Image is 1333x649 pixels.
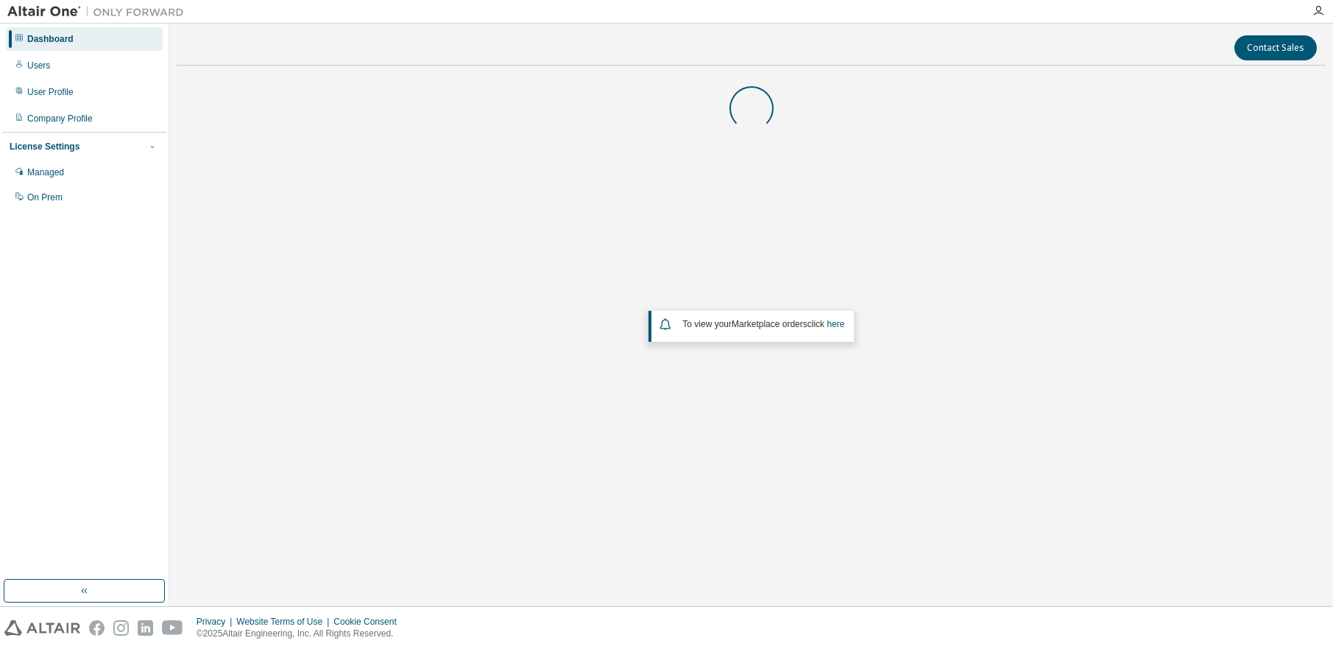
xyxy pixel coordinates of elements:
[4,620,80,636] img: altair_logo.svg
[27,166,64,178] div: Managed
[27,86,74,98] div: User Profile
[27,33,74,45] div: Dashboard
[7,4,191,19] img: Altair One
[827,319,844,329] a: here
[27,113,93,124] div: Company Profile
[197,616,236,628] div: Privacy
[113,620,129,636] img: instagram.svg
[682,319,844,329] span: To view your click
[333,616,405,628] div: Cookie Consent
[236,616,333,628] div: Website Terms of Use
[89,620,105,636] img: facebook.svg
[27,192,63,203] div: On Prem
[10,141,79,152] div: License Settings
[732,319,807,329] em: Marketplace orders
[138,620,153,636] img: linkedin.svg
[1234,35,1317,60] button: Contact Sales
[162,620,183,636] img: youtube.svg
[27,60,50,71] div: Users
[197,628,406,640] p: © 2025 Altair Engineering, Inc. All Rights Reserved.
